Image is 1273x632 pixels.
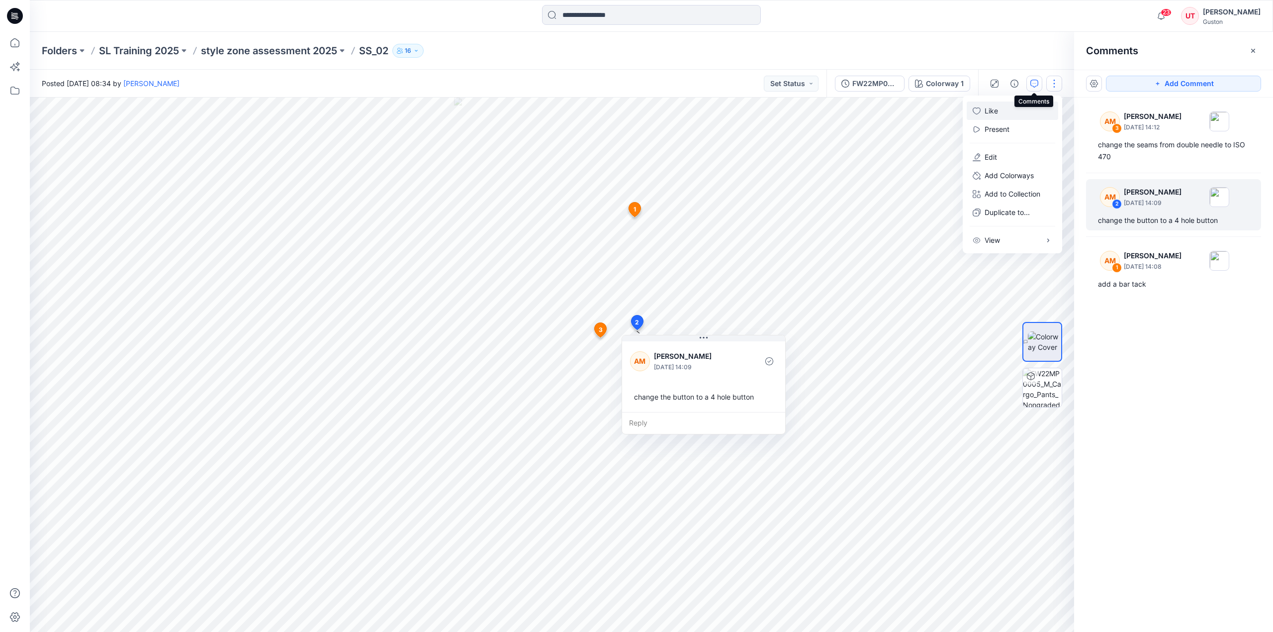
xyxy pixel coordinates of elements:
button: FW22MP0005_M_Cargo_Pants_Nongraded [835,76,905,92]
div: change the button to a 4 hole button [630,388,777,406]
div: Reply [622,412,785,434]
div: Colorway 1 [926,78,964,89]
span: Posted [DATE] 08:34 by [42,78,180,89]
p: 16 [405,45,411,56]
img: Colorway Cover [1028,331,1061,352]
p: [DATE] 14:09 [654,362,735,372]
img: FW22MP0005_M_Cargo_Pants_Nongraded Colorway 1 [1023,368,1062,407]
div: 3 [1112,123,1122,133]
p: SS_02 [359,44,388,58]
span: 2 [635,318,639,327]
p: [DATE] 14:12 [1124,122,1182,132]
p: Like [985,105,998,116]
div: FW22MP0005_M_Cargo_Pants_Nongraded [852,78,898,89]
span: 23 [1161,8,1172,16]
p: Duplicate to... [985,207,1030,217]
span: 1 [634,205,636,214]
p: Add Colorways [985,170,1034,181]
p: [PERSON_NAME] [1124,186,1182,198]
a: [PERSON_NAME] [123,79,180,88]
p: [DATE] 14:09 [1124,198,1182,208]
button: Details [1006,76,1022,92]
div: AM [630,351,650,371]
div: 2 [1112,199,1122,209]
p: View [985,235,1000,245]
a: Present [985,124,1009,134]
button: Colorway 1 [909,76,970,92]
p: [PERSON_NAME] [1124,250,1182,262]
a: Edit [985,152,997,162]
p: [DATE] 14:08 [1124,262,1182,272]
div: add a bar tack [1098,278,1249,290]
p: [PERSON_NAME] [654,350,735,362]
a: SL Training 2025 [99,44,179,58]
span: 3 [599,325,603,334]
div: 1 [1112,263,1122,273]
div: AM [1100,187,1120,207]
button: Add Comment [1106,76,1261,92]
a: style zone assessment 2025 [201,44,337,58]
h2: Comments [1086,45,1138,57]
div: change the button to a 4 hole button [1098,214,1249,226]
div: AM [1100,111,1120,131]
div: AM [1100,251,1120,271]
div: change the seams from double needle to ISO 470 [1098,139,1249,163]
div: Guston [1203,18,1261,25]
p: [PERSON_NAME] [1124,110,1182,122]
button: 16 [392,44,424,58]
div: UT [1181,7,1199,25]
a: Folders [42,44,77,58]
p: Add to Collection [985,189,1040,199]
div: [PERSON_NAME] [1203,6,1261,18]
